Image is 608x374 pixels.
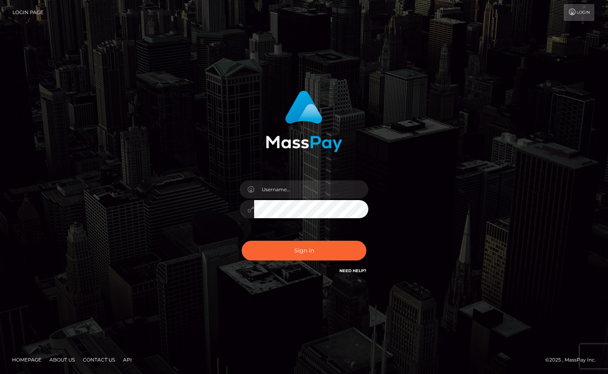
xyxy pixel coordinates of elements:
a: API [120,353,135,366]
a: Homepage [9,353,45,366]
div: © 2025 , MassPay Inc. [545,355,602,364]
a: Need Help? [339,268,366,273]
img: MassPay Login [266,91,342,152]
input: Username... [254,180,368,198]
button: Sign in [242,241,366,260]
a: Login Page [12,4,43,21]
a: Login [564,4,594,21]
a: About Us [46,353,78,366]
a: Contact Us [80,353,118,366]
